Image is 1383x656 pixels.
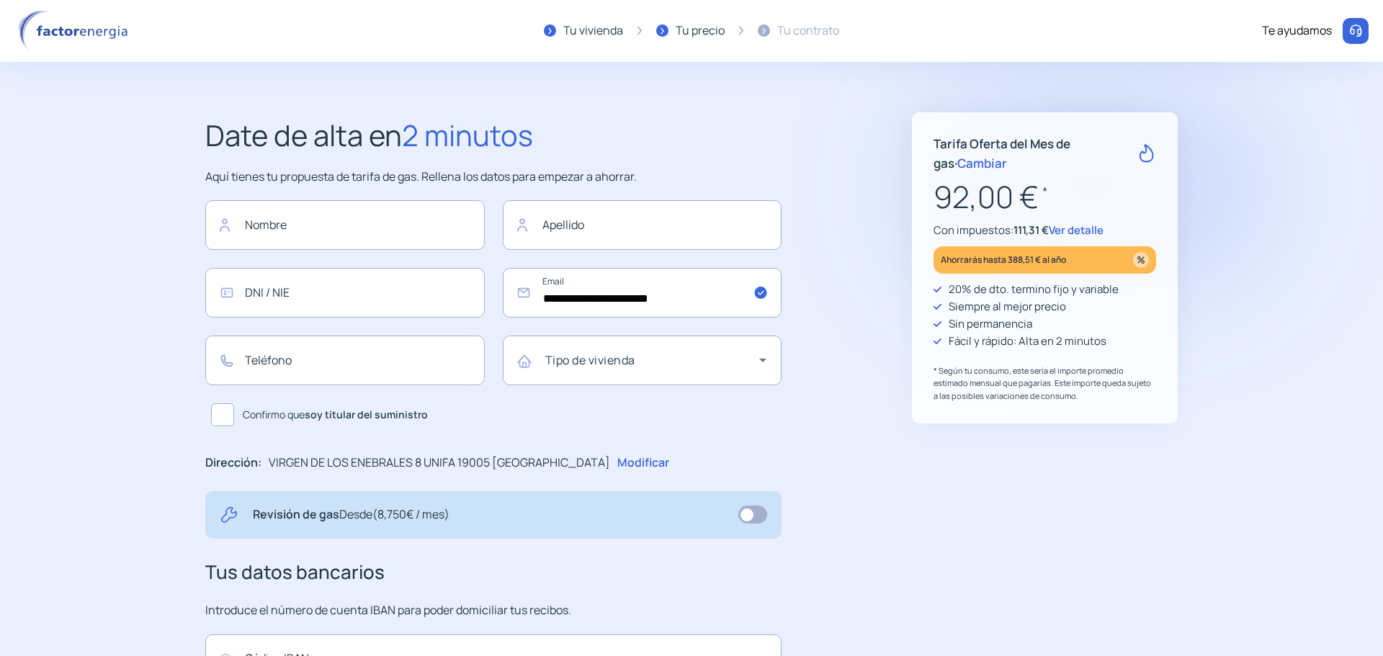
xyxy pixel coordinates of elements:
[253,506,449,524] p: Revisión de gas
[243,407,428,423] span: Confirmo que
[1133,252,1149,268] img: percentage_icon.svg
[949,333,1106,350] p: Fácil y rápido: Alta en 2 minutos
[957,155,1007,171] span: Cambiar
[220,506,238,524] img: tool.svg
[563,22,623,40] div: Tu vivienda
[205,601,782,620] p: Introduce el número de cuenta IBAN para poder domiciliar tus recibos.
[1049,223,1104,238] span: Ver detalle
[949,281,1119,298] p: 20% de dto. termino fijo y variable
[1348,24,1363,38] img: llamar
[1137,144,1156,163] img: rate-G.svg
[1013,223,1049,238] span: 111,31 €
[777,22,839,40] div: Tu contrato
[269,454,610,472] p: VIRGEN DE LOS ENEBRALES 8 UNIFA 19005 [GEOGRAPHIC_DATA]
[545,352,635,368] mat-label: Tipo de vivienda
[676,22,725,40] div: Tu precio
[205,168,782,187] p: Aquí tienes tu propuesta de tarifa de gas. Rellena los datos para empezar a ahorrar.
[402,115,533,155] span: 2 minutos
[305,408,428,421] b: soy titular del suministro
[949,298,1066,315] p: Siempre al mejor precio
[934,222,1156,239] p: Con impuestos:
[14,10,137,52] img: logo factor
[205,454,261,472] p: Dirección:
[205,557,782,588] h3: Tus datos bancarios
[949,315,1032,333] p: Sin permanencia
[205,112,782,158] h2: Date de alta en
[339,506,449,522] span: Desde (8,750€ / mes)
[934,364,1156,403] p: * Según tu consumo, este sería el importe promedio estimado mensual que pagarías. Este importe qu...
[617,454,669,472] p: Modificar
[941,251,1066,268] p: Ahorrarás hasta 388,51 € al año
[934,134,1137,173] p: Tarifa Oferta del Mes de gas ·
[934,173,1156,221] p: 92,00 €
[1262,22,1332,40] div: Te ayudamos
